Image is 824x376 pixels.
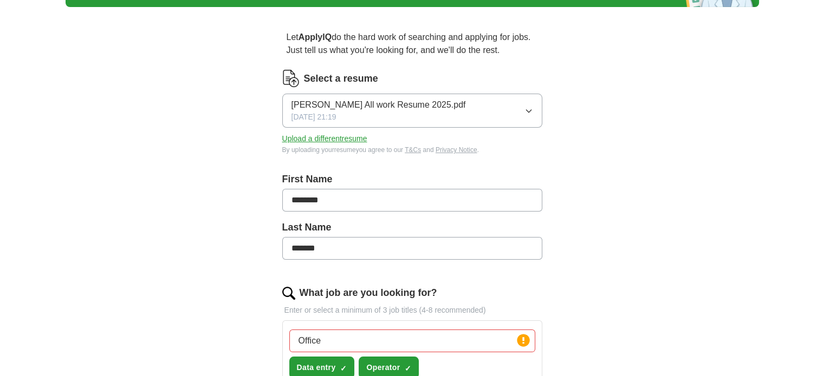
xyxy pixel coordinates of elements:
p: Let do the hard work of searching and applying for jobs. Just tell us what you're looking for, an... [282,27,542,61]
div: By uploading your resume you agree to our and . [282,145,542,155]
img: CV Icon [282,70,300,87]
img: search.png [282,287,295,300]
label: Select a resume [304,71,378,86]
button: Upload a differentresume [282,133,367,144]
a: Privacy Notice [436,146,477,154]
strong: ApplyIQ [299,32,332,42]
a: T&Cs [405,146,421,154]
label: Last Name [282,220,542,235]
button: [PERSON_NAME] All work Resume 2025.pdf[DATE] 21:19 [282,94,542,128]
label: What job are you looking for? [300,286,437,300]
input: Type a job title and press enter [289,329,535,352]
span: Data entry [297,362,336,373]
span: ✓ [340,364,346,373]
span: [DATE] 21:19 [291,111,336,123]
label: First Name [282,172,542,187]
span: Operator [366,362,400,373]
span: ✓ [404,364,411,373]
span: [PERSON_NAME] All work Resume 2025.pdf [291,98,466,111]
p: Enter or select a minimum of 3 job titles (4-8 recommended) [282,305,542,316]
